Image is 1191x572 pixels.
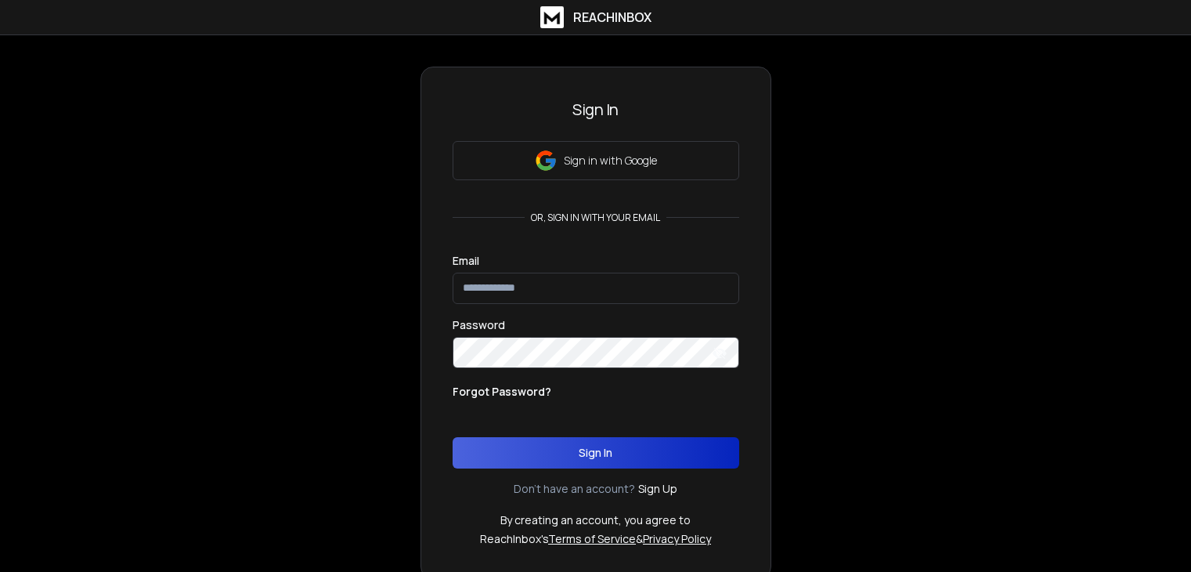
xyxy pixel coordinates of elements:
a: Privacy Policy [643,531,711,546]
a: Terms of Service [548,531,636,546]
p: ReachInbox's & [480,531,711,547]
label: Password [453,320,505,331]
p: By creating an account, you agree to [500,512,691,528]
p: Forgot Password? [453,384,551,400]
img: logo [540,6,564,28]
h3: Sign In [453,99,739,121]
p: Don't have an account? [514,481,635,497]
button: Sign in with Google [453,141,739,180]
h1: ReachInbox [573,8,651,27]
label: Email [453,255,479,266]
button: Sign In [453,437,739,469]
a: Sign Up [638,481,677,497]
p: Sign in with Google [564,153,657,168]
p: or, sign in with your email [525,212,666,224]
a: ReachInbox [540,6,651,28]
